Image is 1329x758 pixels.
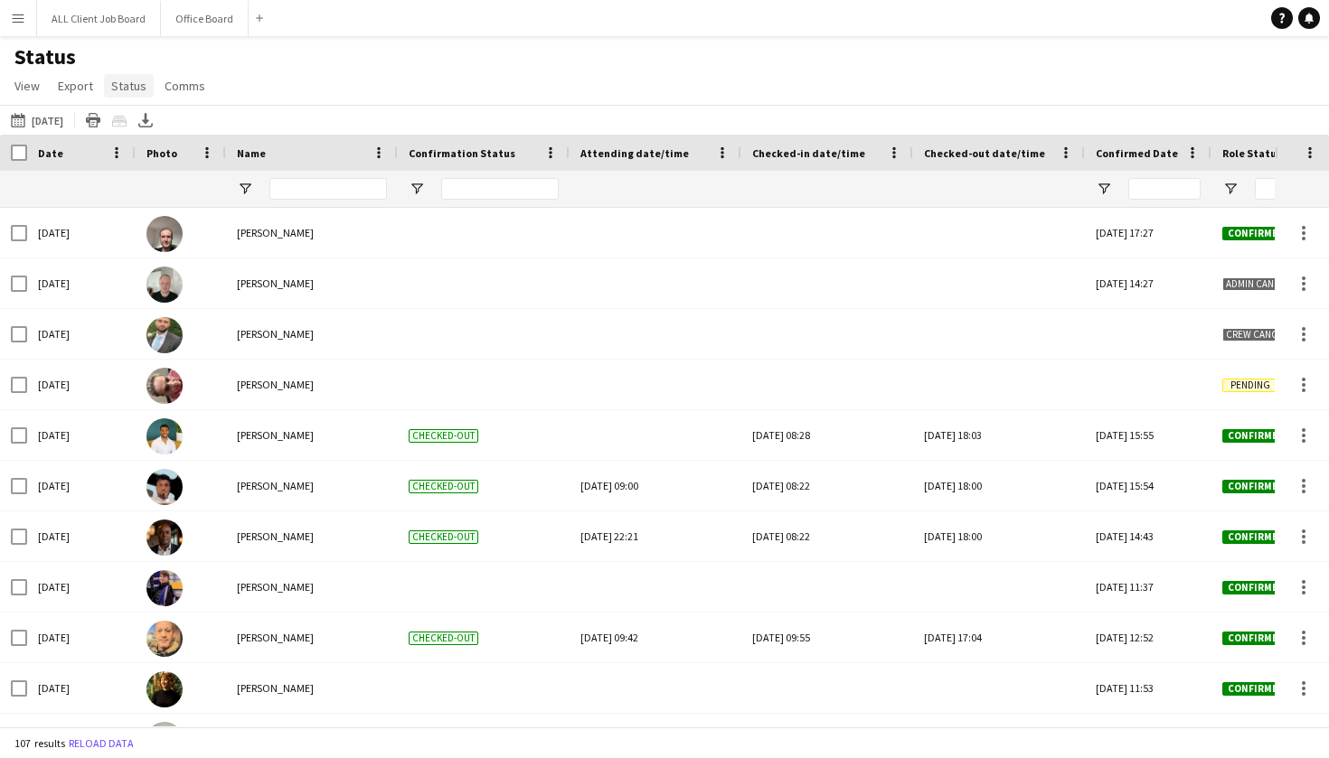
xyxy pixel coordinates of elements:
[1222,181,1239,197] button: Open Filter Menu
[82,109,104,131] app-action-btn: Print
[51,74,100,98] a: Export
[1096,181,1112,197] button: Open Filter Menu
[146,317,183,353] img: Antonio Khara
[924,461,1074,510] div: [DATE] 18:00
[146,368,183,404] img: Jean Ramsay
[752,511,902,561] div: [DATE] 08:22
[409,480,478,493] span: Checked-out
[269,178,387,200] input: Name Filter Input
[1222,581,1289,594] span: Confirmed
[58,78,93,94] span: Export
[237,580,314,594] span: [PERSON_NAME]
[1085,410,1211,460] div: [DATE] 15:55
[146,570,183,606] img: Desiree Ramsey
[27,562,136,612] div: [DATE]
[237,631,314,644] span: [PERSON_NAME]
[924,613,1074,662] div: [DATE] 17:04
[1085,258,1211,308] div: [DATE] 14:27
[165,78,205,94] span: Comms
[924,410,1074,460] div: [DATE] 18:03
[237,479,314,492] span: [PERSON_NAME]
[580,511,730,561] div: [DATE] 22:21
[1096,146,1178,160] span: Confirmed Date
[1222,429,1289,443] span: Confirmed
[146,146,177,160] span: Photo
[409,632,478,645] span: Checked-out
[1085,511,1211,561] div: [DATE] 14:43
[146,267,183,303] img: Ashley Maggs
[1222,328,1307,342] span: Crew cancelled
[157,74,212,98] a: Comms
[1085,461,1211,510] div: [DATE] 15:54
[104,74,154,98] a: Status
[146,418,183,454] img: Lamar Dash
[1222,530,1289,544] span: Confirmed
[1128,178,1201,200] input: Confirmed Date Filter Input
[1222,277,1310,291] span: Admin cancelled
[27,511,136,561] div: [DATE]
[27,360,136,409] div: [DATE]
[1255,178,1327,200] input: Role Status Filter Input
[1222,480,1289,493] span: Confirmed
[237,146,266,160] span: Name
[146,469,183,505] img: Akeel Mahmood
[1085,208,1211,257] div: [DATE] 17:27
[237,276,314,290] span: [PERSON_NAME]
[1085,613,1211,662] div: [DATE] 12:52
[237,681,314,695] span: [PERSON_NAME]
[237,428,314,442] span: [PERSON_NAME]
[1222,146,1282,160] span: Role Status
[237,529,314,543] span: [PERSON_NAME]
[161,1,249,36] button: Office Board
[237,327,314,341] span: [PERSON_NAME]
[752,410,902,460] div: [DATE] 08:28
[1085,663,1211,713] div: [DATE] 11:53
[1222,227,1289,240] span: Confirmed
[7,74,47,98] a: View
[580,613,730,662] div: [DATE] 09:42
[580,461,730,510] div: [DATE] 09:00
[237,226,314,239] span: [PERSON_NAME]
[146,621,183,657] img: Neil Stocks
[14,78,40,94] span: View
[37,1,161,36] button: ALL Client Job Board
[752,613,902,662] div: [DATE] 09:55
[409,146,515,160] span: Confirmation Status
[1222,682,1289,696] span: Confirmed
[409,530,478,544] span: Checked-out
[111,78,146,94] span: Status
[924,146,1045,160] span: Checked-out date/time
[1085,562,1211,612] div: [DATE] 11:37
[441,178,559,200] input: Confirmation Status Filter Input
[27,410,136,460] div: [DATE]
[27,461,136,510] div: [DATE]
[752,146,865,160] span: Checked-in date/time
[580,146,689,160] span: Attending date/time
[27,613,136,662] div: [DATE]
[27,208,136,257] div: [DATE]
[27,258,136,308] div: [DATE]
[27,309,136,359] div: [DATE]
[38,146,63,160] span: Date
[237,378,314,391] span: [PERSON_NAME]
[27,663,136,713] div: [DATE]
[146,722,183,758] img: Ciaran Carey
[7,109,67,131] button: [DATE]
[237,181,253,197] button: Open Filter Menu
[1222,379,1278,392] span: Pending
[752,461,902,510] div: [DATE] 08:22
[146,519,183,556] img: Marlon Mckay-Fox
[924,511,1074,561] div: [DATE] 18:00
[409,429,478,443] span: Checked-out
[65,734,137,753] button: Reload data
[146,216,183,252] img: Aaron James
[409,181,425,197] button: Open Filter Menu
[146,671,183,707] img: Suzanne Cody
[135,109,156,131] app-action-btn: Export XLSX
[1222,632,1289,645] span: Confirmed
